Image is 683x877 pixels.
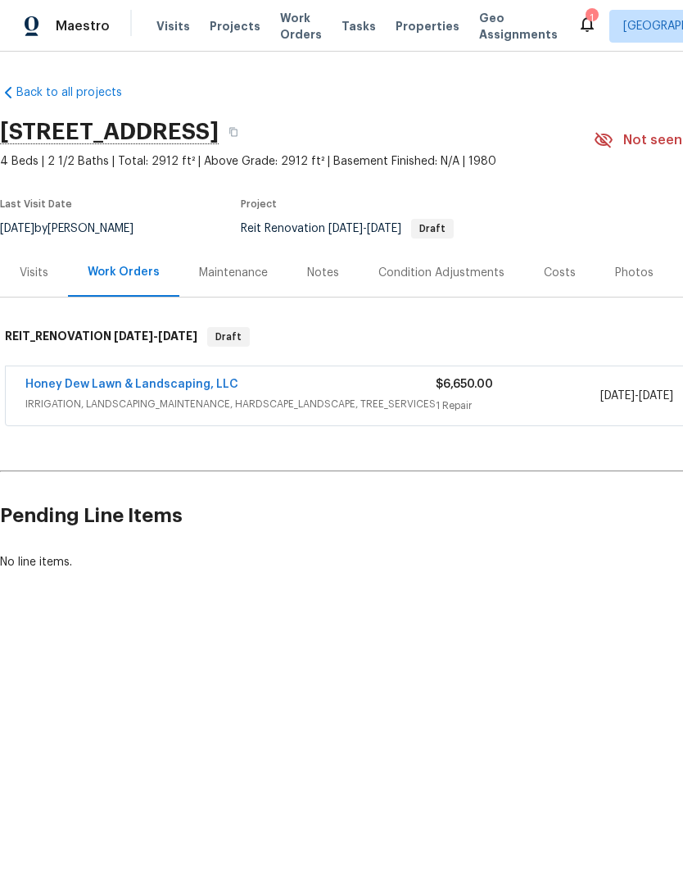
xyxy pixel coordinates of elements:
[156,18,190,34] span: Visits
[367,223,401,234] span: [DATE]
[436,398,599,414] div: 1 Repair
[341,20,376,32] span: Tasks
[413,224,452,234] span: Draft
[600,388,673,404] span: -
[114,330,197,342] span: -
[328,223,401,234] span: -
[25,379,238,390] a: Honey Dew Lawn & Landscaping, LLC
[20,265,48,281] div: Visits
[210,18,260,34] span: Projects
[5,327,197,347] h6: REIT_RENOVATION
[88,264,160,280] div: Work Orders
[158,330,197,342] span: [DATE]
[639,390,673,402] span: [DATE]
[396,18,459,34] span: Properties
[378,265,504,281] div: Condition Adjustments
[114,330,153,342] span: [DATE]
[307,265,339,281] div: Notes
[615,265,654,281] div: Photos
[199,265,268,281] div: Maintenance
[600,390,635,402] span: [DATE]
[25,396,436,412] span: IRRIGATION, LANDSCAPING_MAINTENANCE, HARDSCAPE_LANDSCAPE, TREE_SERVICES
[544,265,576,281] div: Costs
[241,199,277,209] span: Project
[436,379,493,390] span: $6,650.00
[479,10,558,43] span: Geo Assignments
[586,10,597,26] div: 1
[56,18,110,34] span: Maestro
[280,10,322,43] span: Work Orders
[209,329,248,345] span: Draft
[219,117,248,147] button: Copy Address
[328,223,363,234] span: [DATE]
[241,223,454,234] span: Reit Renovation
